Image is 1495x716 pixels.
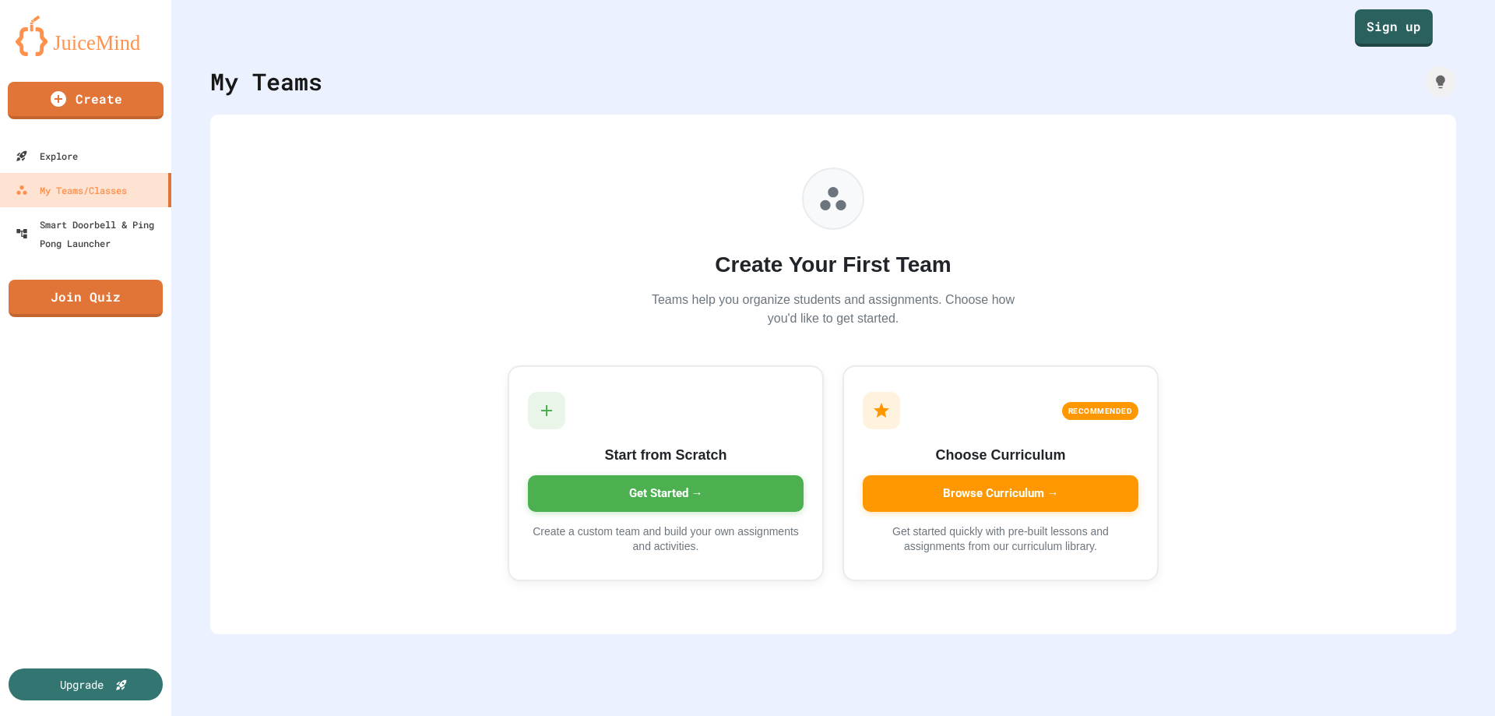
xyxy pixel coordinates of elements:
div: My Teams/Classes [16,181,127,199]
div: My Teams [210,64,322,99]
p: Create a custom team and build your own assignments and activities. [528,524,804,555]
h2: Create Your First Team [646,249,1020,281]
p: Get started quickly with pre-built lessons and assignments from our curriculum library. [863,524,1138,555]
div: Smart Doorbell & Ping Pong Launcher [16,215,165,252]
a: Create [8,82,164,119]
a: Sign up [1355,9,1433,47]
div: Explore [16,146,78,165]
div: Get Started → [528,475,804,512]
a: Join Quiz [9,280,163,317]
img: logo-orange.svg [16,16,156,56]
h3: Choose Curriculum [863,445,1138,466]
div: Upgrade [60,676,104,693]
div: Browse Curriculum → [863,475,1138,512]
h3: Start from Scratch [528,445,804,466]
p: Teams help you organize students and assignments. Choose how you'd like to get started. [646,291,1020,328]
div: RECOMMENDED [1062,402,1139,420]
div: How it works [1425,66,1456,97]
